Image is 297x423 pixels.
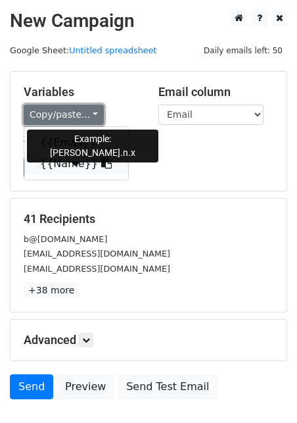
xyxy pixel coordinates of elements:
[199,45,287,55] a: Daily emails left: 50
[57,374,114,399] a: Preview
[118,374,217,399] a: Send Test Email
[199,43,287,58] span: Daily emails left: 50
[24,249,170,259] small: [EMAIL_ADDRESS][DOMAIN_NAME]
[231,360,297,423] iframe: Chat Widget
[24,132,128,153] a: {{Email}}
[24,85,139,99] h5: Variables
[10,45,157,55] small: Google Sheet:
[27,130,158,162] div: Example: [PERSON_NAME].n.x
[24,153,128,174] a: {{Name}}
[24,212,273,226] h5: 41 Recipients
[69,45,156,55] a: Untitled spreadsheet
[158,85,273,99] h5: Email column
[10,374,53,399] a: Send
[24,105,104,125] a: Copy/paste...
[24,264,170,274] small: [EMAIL_ADDRESS][DOMAIN_NAME]
[24,333,273,347] h5: Advanced
[24,234,107,244] small: b@[DOMAIN_NAME]
[24,282,79,299] a: +38 more
[10,10,287,32] h2: New Campaign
